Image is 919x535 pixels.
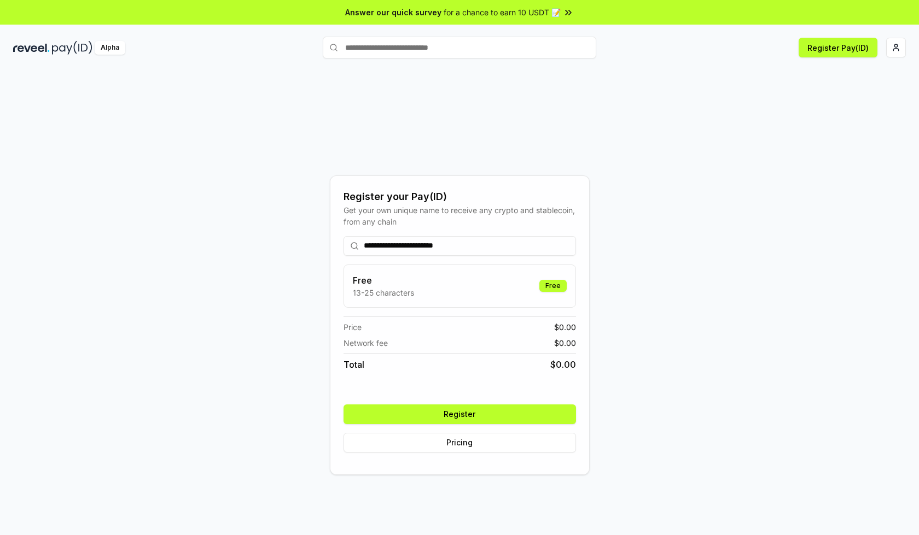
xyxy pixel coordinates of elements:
div: Free [539,280,567,292]
button: Pricing [344,433,576,452]
span: for a chance to earn 10 USDT 📝 [444,7,561,18]
button: Register [344,404,576,424]
div: Get your own unique name to receive any crypto and stablecoin, from any chain [344,204,576,227]
span: Total [344,358,364,371]
span: Answer our quick survey [345,7,441,18]
span: Network fee [344,337,388,349]
span: $ 0.00 [554,321,576,333]
span: $ 0.00 [550,358,576,371]
img: reveel_dark [13,41,50,55]
h3: Free [353,274,414,287]
p: 13-25 characters [353,287,414,298]
span: Price [344,321,362,333]
button: Register Pay(ID) [799,38,877,57]
div: Register your Pay(ID) [344,189,576,204]
img: pay_id [52,41,92,55]
span: $ 0.00 [554,337,576,349]
div: Alpha [95,41,125,55]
